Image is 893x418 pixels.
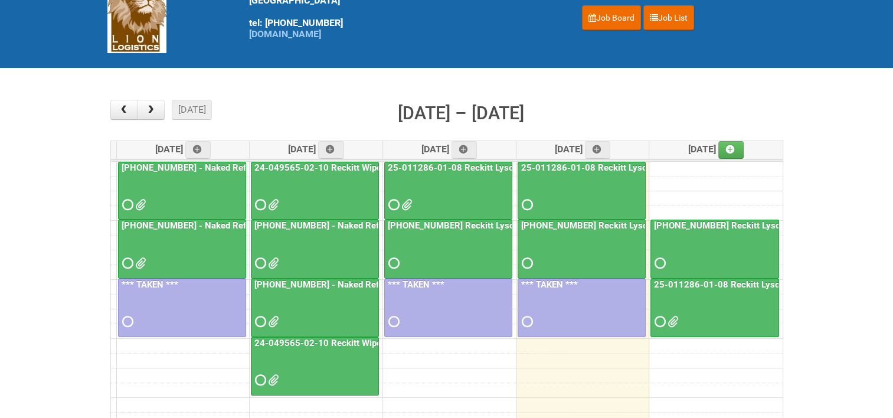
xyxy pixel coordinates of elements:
a: [PHONE_NUMBER] Reckitt Lysol Wipes Stage 4 - labeling day [385,220,634,231]
span: Requested [255,201,263,209]
span: Requested [655,318,663,326]
a: [PHONE_NUMBER] - Naked Reformulation - Mailing 2 [251,220,379,278]
span: Requested [255,259,263,267]
span: MDN - 25-055556-01 LEFTOVERS1.xlsx LION_Mailing2_25-055556-01_LABELS_06Oct25_FIXED.xlsx MOR_M2.xl... [268,259,276,267]
span: Lion25-055556-01_LABELS_03Oct25.xlsx MOR - 25-055556-01.xlsm G147.png G258.png G369.png M147.png ... [135,201,143,209]
a: 25-011286-01-08 Reckitt Lysol Laundry Scented - BLINDING (hold slot) [385,162,676,173]
a: 25-011286-01-08 Reckitt Lysol Laundry Scented [652,279,852,290]
span: [DATE] [288,143,344,155]
a: 24-049565-02-10 Reckitt Wipes HUT Stages 1-3 [251,162,379,220]
a: 25-011286-01-08 Reckitt Lysol Laundry Scented - BLINDING (hold slot) [518,162,646,220]
span: [DATE] [555,143,611,155]
span: Requested [122,259,130,267]
span: Requested [388,201,397,209]
span: Requested [122,318,130,326]
span: [DATE] [688,143,744,155]
span: Requested [388,318,397,326]
a: 24-049565-02-10 Reckitt Wipes HUT Stages 1-3 - slot for photos [252,338,520,348]
a: [PHONE_NUMBER] - Naked Reformulation Mailing 1 PHOTOS [119,220,367,231]
span: 25-011286-01 - MDN (3).xlsx 25-011286-01 - MDN (2).xlsx 25-011286-01-08 - JNF.DOC 25-011286-01 - ... [668,318,676,326]
span: Requested [122,201,130,209]
h2: [DATE] – [DATE] [398,100,524,127]
span: [DATE] [421,143,477,155]
a: Add an event [185,141,211,159]
a: [PHONE_NUMBER] Reckitt Lysol Wipes Stage 4 - labeling day [384,220,512,278]
a: Add an event [718,141,744,159]
a: Add an event [452,141,477,159]
a: [PHONE_NUMBER] - Naked Reformulation Mailing 2 PHOTOS [251,279,379,337]
a: Add an event [318,141,344,159]
span: [DATE] [155,143,211,155]
span: Requested [655,259,663,267]
a: Job Board [582,5,641,30]
span: GROUP 1003 (2).jpg GROUP 1003 (2) BACK.jpg GROUP 1003 (3).jpg GROUP 1003 (3) BACK.jpg [268,376,276,384]
span: 24-049565-02-10 - LEFTOVERS.xlsx 24-049565-02 Reckitt Wipes HUT Stages 1-3 - Lion addresses (obm)... [268,201,276,209]
span: Requested [388,259,397,267]
a: 25-011286-01-08 Reckitt Lysol Laundry Scented [650,279,779,337]
a: 25-011286-01-08 Reckitt Lysol Laundry Scented - BLINDING (hold slot) [384,162,512,220]
a: [PHONE_NUMBER] Reckitt Lysol Wipes Stage 4 - labeling day [519,220,768,231]
span: Requested [522,318,530,326]
a: [PHONE_NUMBER] Reckitt Lysol Wipes Stage 4 - labeling day [650,220,779,278]
span: GROUP 1003 (2).jpg GROUP 1003 (2) BACK.jpg GROUP 1003 (3).jpg GROUP 1003 (3) BACK.jpg [268,318,276,326]
a: [PHONE_NUMBER] - Naked Reformulation - Mailing 2 [252,220,469,231]
span: GROUP 1003.jpg GROUP 1003 (2).jpg GROUP 1003 (3).jpg GROUP 1003 (4).jpg GROUP 1003 (5).jpg GROUP ... [135,259,143,267]
a: [PHONE_NUMBER] Reckitt Lysol Wipes Stage 4 - labeling day [518,220,646,278]
a: [PHONE_NUMBER] - Naked Reformulation Mailing 1 [119,162,330,173]
button: [DATE] [172,100,212,120]
span: Requested [255,318,263,326]
span: Requested [255,376,263,384]
a: Add an event [585,141,611,159]
a: [PHONE_NUMBER] - Naked Reformulation Mailing 1 PHOTOS [118,220,246,278]
a: [PHONE_NUMBER] - Naked Reformulation Mailing 1 [118,162,246,220]
span: Requested [522,201,530,209]
a: Job List [643,5,694,30]
a: 24-049565-02-10 Reckitt Wipes HUT Stages 1-3 - slot for photos [251,337,379,396]
span: LABEL RECONCILIATION FORM_25011286.docx 25-011286-01 - MOR - Blinding.xlsm [401,201,410,209]
a: 24-049565-02-10 Reckitt Wipes HUT Stages 1-3 [252,162,455,173]
a: [DOMAIN_NAME] [249,28,321,40]
span: Requested [522,259,530,267]
a: [PHONE_NUMBER] - Naked Reformulation Mailing 2 PHOTOS [252,279,499,290]
a: 25-011286-01-08 Reckitt Lysol Laundry Scented - BLINDING (hold slot) [519,162,810,173]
